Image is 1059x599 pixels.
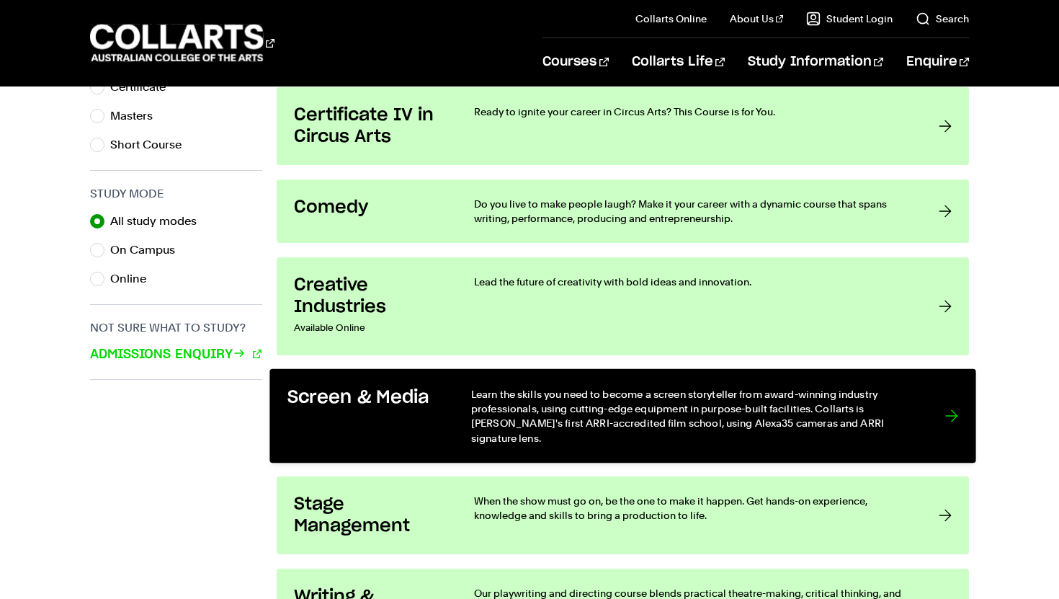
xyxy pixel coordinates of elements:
[474,105,910,119] p: Ready to ignite your career in Circus Arts? This Course is for You.
[474,494,910,523] p: When the show must go on, be the one to make it happen. Get hands-on experience, knowledge and sk...
[730,12,783,26] a: About Us
[90,345,262,364] a: Admissions Enquiry
[294,197,445,218] h3: Comedy
[916,12,969,26] a: Search
[110,106,164,126] label: Masters
[269,368,975,463] a: Screen & Media Learn the skills you need to become a screen storyteller from award-winning indust...
[632,38,725,86] a: Collarts Life
[277,257,969,355] a: Creative Industries Available Online Lead the future of creativity with bold ideas and innovation.
[110,211,208,231] label: All study modes
[90,22,274,63] div: Go to homepage
[542,38,608,86] a: Courses
[471,386,916,445] p: Learn the skills you need to become a screen storyteller from award-winning industry professional...
[474,275,910,289] p: Lead the future of creativity with bold ideas and innovation.
[110,135,193,155] label: Short Course
[806,12,893,26] a: Student Login
[294,105,445,148] h3: Certificate IV in Circus Arts
[635,12,707,26] a: Collarts Online
[110,240,187,260] label: On Campus
[474,197,910,226] p: Do you live to make people laugh? Make it your career with a dynamic course that spans writing, p...
[906,38,969,86] a: Enquire
[294,275,445,318] h3: Creative Industries
[294,494,445,537] h3: Stage Management
[90,319,262,337] h3: Not sure what to study?
[287,386,442,409] h3: Screen & Media
[277,179,969,243] a: Comedy Do you live to make people laugh? Make it your career with a dynamic course that spans wri...
[110,77,177,97] label: Certificate
[277,476,969,554] a: Stage Management When the show must go on, be the one to make it happen. Get hands-on experience,...
[294,318,445,338] p: Available Online
[748,38,883,86] a: Study Information
[90,185,262,203] h3: Study Mode
[110,269,158,289] label: Online
[277,87,969,165] a: Certificate IV in Circus Arts Ready to ignite your career in Circus Arts? This Course is for You.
